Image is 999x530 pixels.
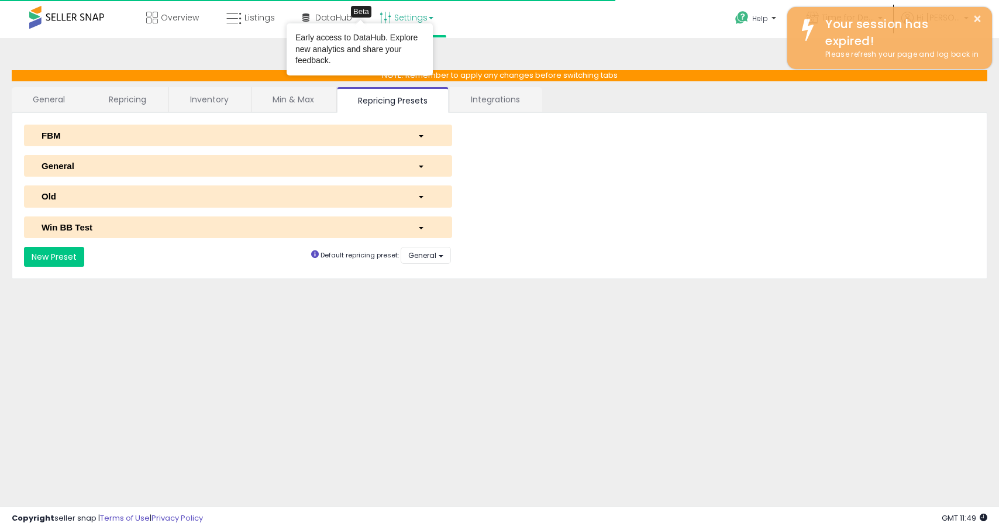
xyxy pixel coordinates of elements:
a: Repricing [88,87,167,112]
button: Win BB Test [24,216,452,238]
div: Win BB Test [33,221,409,233]
a: Min & Max [252,87,335,112]
a: Repricing Presets [337,87,449,113]
button: × [973,12,982,26]
a: Integrations [450,87,541,112]
div: General [33,160,409,172]
span: 2025-10-13 11:49 GMT [942,512,987,524]
div: Your session has expired! [817,16,983,49]
div: Tooltip anchor [351,6,371,18]
span: Overview [161,12,199,23]
button: Old [24,185,452,207]
small: Default repricing preset: [321,250,399,260]
a: General [12,87,87,112]
a: Terms of Use [100,512,150,524]
div: Early access to DataHub. Explore new analytics and share your feedback. [295,32,424,67]
button: General [401,247,451,264]
span: Help [752,13,768,23]
span: General [408,250,436,260]
button: General [24,155,452,177]
span: Listings [244,12,275,23]
div: seller snap | | [12,513,203,524]
div: Old [33,190,409,202]
i: Get Help [735,11,749,25]
div: FBM [33,129,409,142]
span: DataHub [315,12,352,23]
a: Privacy Policy [151,512,203,524]
button: New Preset [24,247,84,267]
strong: Copyright [12,512,54,524]
button: FBM [24,125,452,146]
a: Inventory [169,87,250,112]
p: NOTE: Remember to apply any changes before switching tabs [12,70,987,81]
a: Help [726,2,788,38]
div: Please refresh your page and log back in [817,49,983,60]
